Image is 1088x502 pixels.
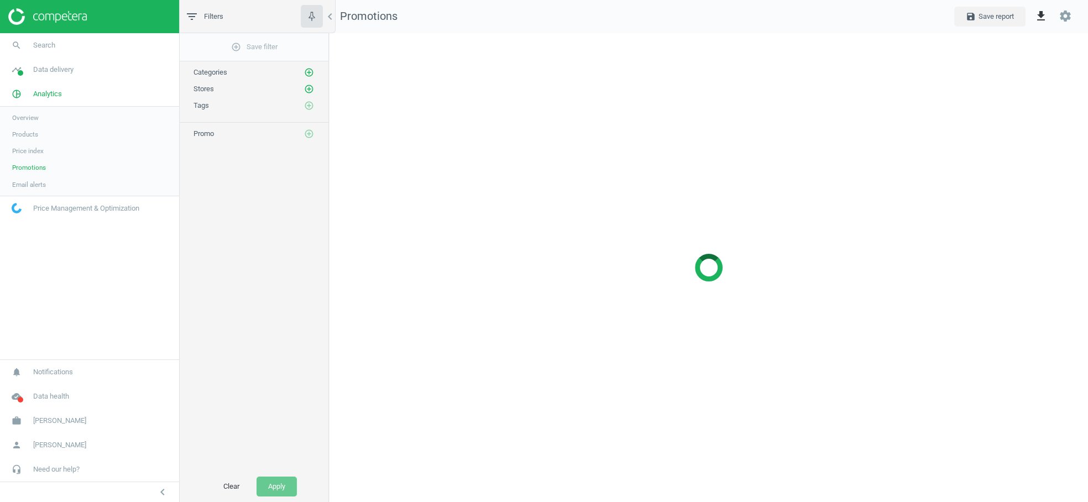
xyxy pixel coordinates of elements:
button: get_app [1028,3,1054,29]
span: Tags [193,101,209,109]
span: Need our help? [33,464,80,474]
span: Search [33,40,55,50]
button: Clear [212,477,251,496]
span: Notifications [33,367,73,377]
span: Email alerts [12,180,46,189]
i: headset_mic [6,459,27,480]
span: [PERSON_NAME] [33,416,86,426]
button: settings [1054,4,1077,28]
i: search [6,35,27,56]
img: ajHJNr6hYgQAAAAASUVORK5CYII= [8,8,87,25]
button: add_circle_outline [304,100,315,111]
i: add_circle_outline [304,101,314,111]
span: [PERSON_NAME] [33,440,86,450]
i: chevron_left [156,485,169,499]
i: timeline [6,59,27,80]
i: settings [1059,9,1072,23]
i: add_circle_outline [304,129,314,139]
i: chevron_left [323,10,337,23]
span: Save filter [231,42,278,52]
span: Categories [193,68,227,76]
button: chevron_left [149,485,176,499]
i: cloud_done [6,386,27,407]
span: Data delivery [33,65,74,75]
span: Promo [193,129,214,138]
span: Promotions [329,9,397,24]
i: person [6,435,27,456]
span: Promotions [12,163,46,172]
i: add_circle_outline [231,42,241,52]
button: saveSave report [954,7,1026,27]
img: wGWNvw8QSZomAAAAABJRU5ErkJggg== [12,203,22,213]
span: Analytics [33,89,62,99]
span: Stores [193,85,214,93]
i: add_circle_outline [304,84,314,94]
i: add_circle_outline [304,67,314,77]
span: Filters [204,12,223,22]
button: add_circle_outline [304,128,315,139]
button: add_circle_outlineSave filter [180,36,328,58]
span: Overview [12,113,39,122]
span: Data health [33,391,69,401]
button: add_circle_outline [304,67,315,78]
i: filter_list [185,10,198,23]
i: get_app [1034,9,1048,23]
button: add_circle_outline [304,83,315,95]
span: Price Management & Optimization [33,203,139,213]
i: save [966,12,976,22]
i: work [6,410,27,431]
span: Products [12,130,38,139]
i: notifications [6,362,27,383]
span: Price index [12,147,44,155]
button: Apply [257,477,297,496]
i: pie_chart_outlined [6,83,27,104]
